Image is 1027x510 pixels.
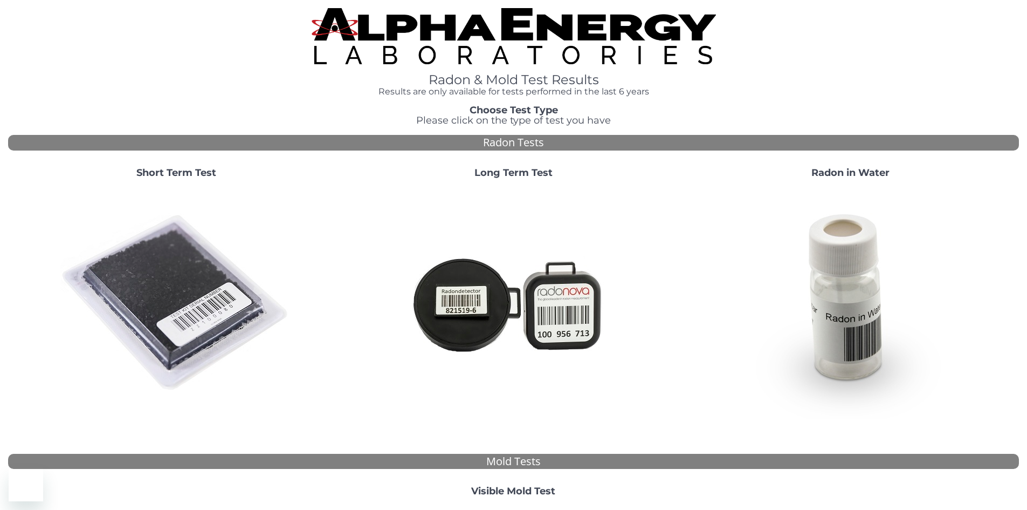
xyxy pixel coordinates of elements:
strong: Short Term Test [136,167,216,179]
div: Radon Tests [8,135,1019,151]
strong: Visible Mold Test [471,485,555,497]
img: ShortTerm.jpg [60,187,292,419]
span: Please click on the type of test you have [416,114,611,126]
strong: Long Term Test [474,167,553,179]
h4: Results are only available for tests performed in the last 6 years [312,87,716,97]
strong: Choose Test Type [470,104,558,116]
img: RadoninWater.jpg [734,187,966,419]
div: Mold Tests [8,454,1019,470]
strong: Radon in Water [811,167,890,179]
iframe: Button to launch messaging window [9,467,43,501]
img: Radtrak2vsRadtrak3.jpg [397,187,629,419]
h1: Radon & Mold Test Results [312,73,716,87]
img: TightCrop.jpg [312,8,716,64]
